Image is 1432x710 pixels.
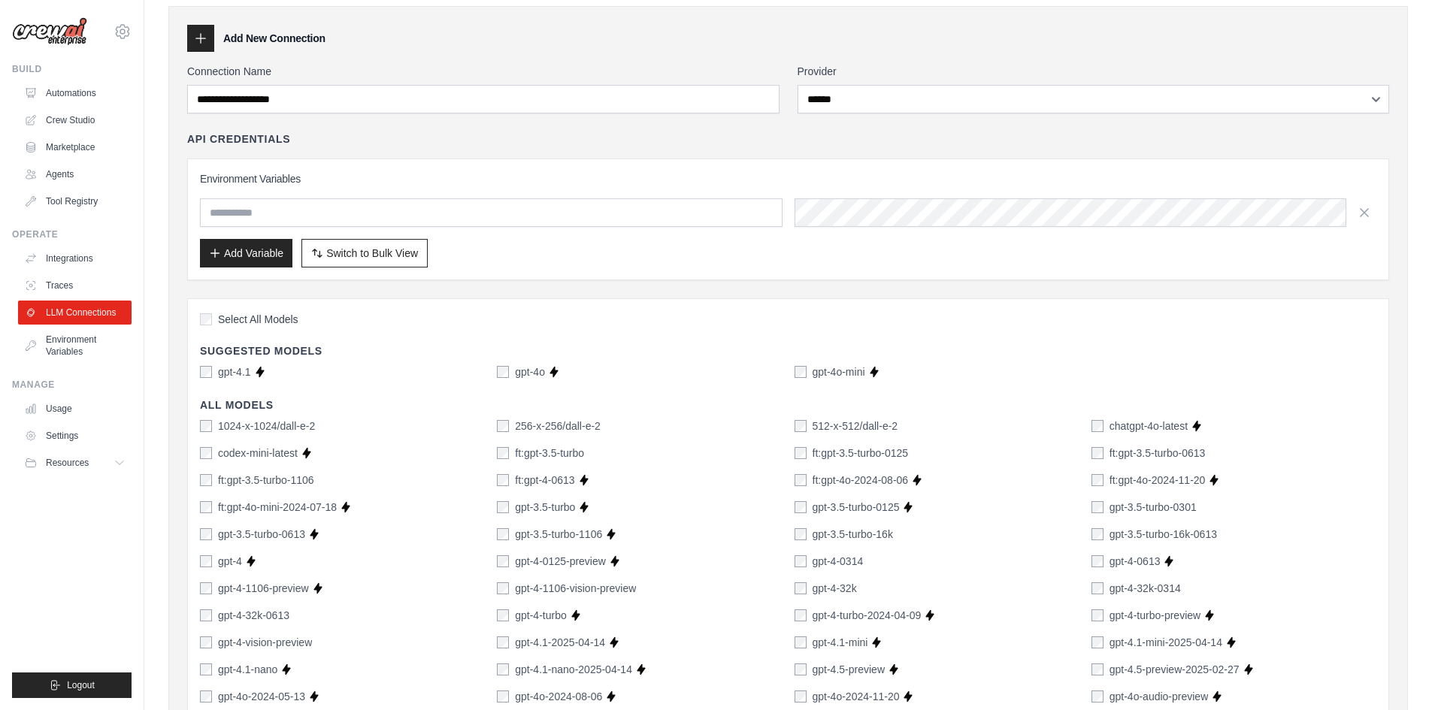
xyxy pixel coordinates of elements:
label: codex-mini-latest [218,446,298,461]
input: gpt-3.5-turbo-0301 [1091,501,1104,513]
input: ft:gpt-3.5-turbo-0125 [795,447,807,459]
label: gpt-4.1-nano-2025-04-14 [515,662,632,677]
label: gpt-4.1-2025-04-14 [515,635,605,650]
input: gpt-4o-audio-preview [1091,690,1104,702]
label: gpt-4.1-mini-2025-04-14 [1110,635,1222,650]
input: gpt-4.1-2025-04-14 [497,636,509,648]
input: gpt-3.5-turbo-1106 [497,528,509,540]
label: gpt-3.5-turbo-1106 [515,527,602,542]
label: gpt-3.5-turbo-0125 [813,500,900,515]
label: gpt-3.5-turbo-16k-0613 [1110,527,1217,542]
input: gpt-4o-2024-05-13 [200,690,212,702]
label: Provider [798,64,1390,79]
label: ft:gpt-3.5-turbo [515,446,584,461]
label: gpt-4.1-mini [813,635,868,650]
input: gpt-4-32k [795,582,807,594]
input: ft:gpt-4-0613 [497,474,509,486]
input: 512-x-512/dall-e-2 [795,420,807,432]
input: gpt-4-1106-preview [200,582,212,594]
label: gpt-4.1-nano [218,662,277,677]
h3: Add New Connection [223,31,325,46]
label: ft:gpt-3.5-turbo-0613 [1110,446,1206,461]
input: gpt-4.1-nano [200,663,212,675]
input: ft:gpt-3.5-turbo-0613 [1091,447,1104,459]
label: ft:gpt-4o-2024-08-06 [813,473,909,488]
label: chatgpt-4o-latest [1110,418,1188,434]
label: 1024-x-1024/dall-e-2 [218,418,315,434]
label: gpt-4-0125-preview [515,554,606,569]
label: gpt-4.1 [218,364,251,379]
label: gpt-4.5-preview [813,662,886,677]
label: gpt-4-turbo [515,608,566,623]
input: 1024-x-1024/dall-e-2 [200,420,212,432]
input: ft:gpt-3.5-turbo [497,447,509,459]
input: ft:gpt-4o-mini-2024-07-18 [200,501,212,513]
input: gpt-4-turbo-preview [1091,609,1104,621]
input: gpt-3.5-turbo [497,501,509,513]
input: 256-x-256/dall-e-2 [497,420,509,432]
label: gpt-4-1106-preview [218,581,309,596]
a: Automations [18,81,132,105]
input: gpt-4-32k-0613 [200,609,212,621]
input: gpt-4o-2024-11-20 [795,690,807,702]
label: gpt-4-32k-0613 [218,608,289,623]
label: gpt-4-turbo-2024-04-09 [813,608,922,623]
button: Add Variable [200,239,292,267]
input: gpt-4-turbo [497,609,509,621]
label: gpt-4-vision-preview [218,635,312,650]
label: gpt-3.5-turbo-16k [813,527,893,542]
input: gpt-4-0125-preview [497,555,509,567]
input: gpt-4.1-nano-2025-04-14 [497,663,509,675]
label: gpt-4o [515,364,545,379]
h4: API Credentials [187,131,290,147]
label: ft:gpt-4o-2024-11-20 [1110,473,1206,488]
label: gpt-3.5-turbo-0301 [1110,500,1197,515]
span: Select All Models [218,312,298,327]
label: gpt-4o-mini [813,364,865,379]
span: Switch to Bulk View [326,246,418,261]
label: 512-x-512/dall-e-2 [813,418,898,434]
input: chatgpt-4o-latest [1091,420,1104,432]
input: gpt-4.5-preview-2025-02-27 [1091,663,1104,675]
a: Environment Variables [18,328,132,364]
input: gpt-4 [200,555,212,567]
label: gpt-3.5-turbo-0613 [218,527,305,542]
label: gpt-4-0314 [813,554,864,569]
a: Tool Registry [18,189,132,213]
label: gpt-4o-2024-05-13 [218,689,305,704]
button: Logout [12,672,132,698]
div: Build [12,63,132,75]
div: Manage [12,379,132,391]
label: gpt-4o-2024-08-06 [515,689,602,704]
a: Integrations [18,246,132,270]
input: gpt-4o-2024-08-06 [497,690,509,702]
input: gpt-4o [497,366,509,378]
input: ft:gpt-3.5-turbo-1106 [200,474,212,486]
div: Operate [12,228,132,240]
label: gpt-4 [218,554,242,569]
input: gpt-4-0613 [1091,555,1104,567]
label: gpt-4o-2024-11-20 [813,689,900,704]
a: Usage [18,397,132,421]
input: gpt-4.1-mini [795,636,807,648]
input: gpt-4-32k-0314 [1091,582,1104,594]
a: LLM Connections [18,301,132,325]
button: Resources [18,451,132,475]
input: gpt-4o-mini [795,366,807,378]
input: ft:gpt-4o-2024-11-20 [1091,474,1104,486]
h4: All Models [200,397,1376,412]
input: gpt-3.5-turbo-16k-0613 [1091,528,1104,540]
input: gpt-4-0314 [795,555,807,567]
a: Settings [18,424,132,448]
label: gpt-4-0613 [1110,554,1161,569]
a: Marketplace [18,135,132,159]
a: Agents [18,162,132,186]
input: ft:gpt-4o-2024-08-06 [795,474,807,486]
input: gpt-4-turbo-2024-04-09 [795,609,807,621]
label: gpt-4-32k-0314 [1110,581,1181,596]
input: gpt-3.5-turbo-16k [795,528,807,540]
a: Traces [18,273,132,298]
input: gpt-4.1 [200,366,212,378]
label: gpt-4-turbo-preview [1110,608,1200,623]
label: gpt-4.5-preview-2025-02-27 [1110,662,1240,677]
